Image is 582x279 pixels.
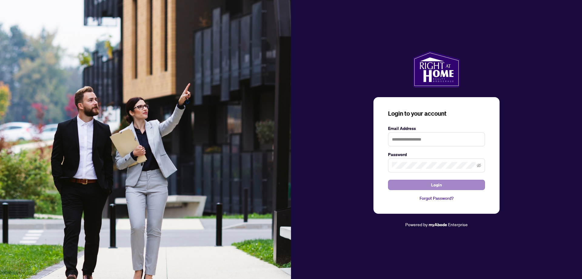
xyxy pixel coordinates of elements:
[429,221,447,228] a: myAbode
[413,51,460,87] img: ma-logo
[405,222,428,227] span: Powered by
[388,180,485,190] button: Login
[388,109,485,118] h3: Login to your account
[477,163,481,168] span: eye-invisible
[388,125,485,132] label: Email Address
[448,222,468,227] span: Enterprise
[388,195,485,202] a: Forgot Password?
[388,151,485,158] label: Password
[431,180,442,190] span: Login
